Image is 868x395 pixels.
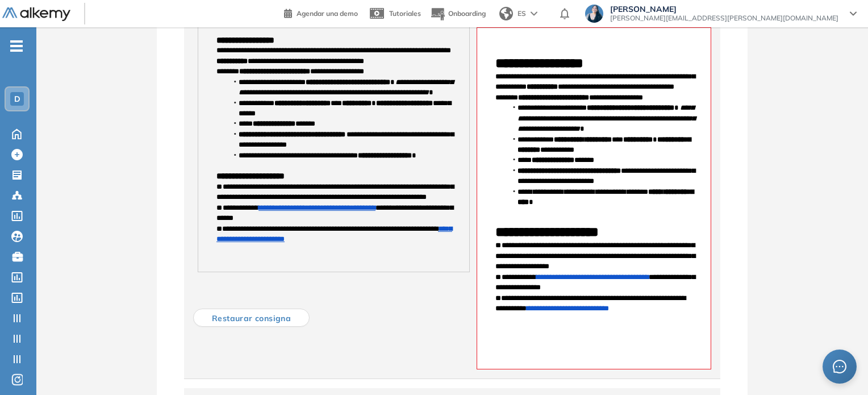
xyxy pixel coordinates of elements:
span: Onboarding [448,9,486,18]
span: [PERSON_NAME] [610,5,838,14]
button: Restaurar consigna [193,309,310,327]
a: Agendar una demo [284,6,358,19]
img: world [499,7,513,20]
button: Onboarding [430,2,486,26]
span: message [833,360,846,373]
span: [PERSON_NAME][EMAIL_ADDRESS][PERSON_NAME][DOMAIN_NAME] [610,14,838,23]
span: Tutoriales [389,9,421,18]
span: ES [518,9,526,19]
img: arrow [531,11,537,16]
i: - [10,45,23,47]
span: D [14,94,20,103]
span: Restaurar consigna [203,311,300,325]
span: Agendar una demo [297,9,358,18]
img: Logo [2,7,70,22]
